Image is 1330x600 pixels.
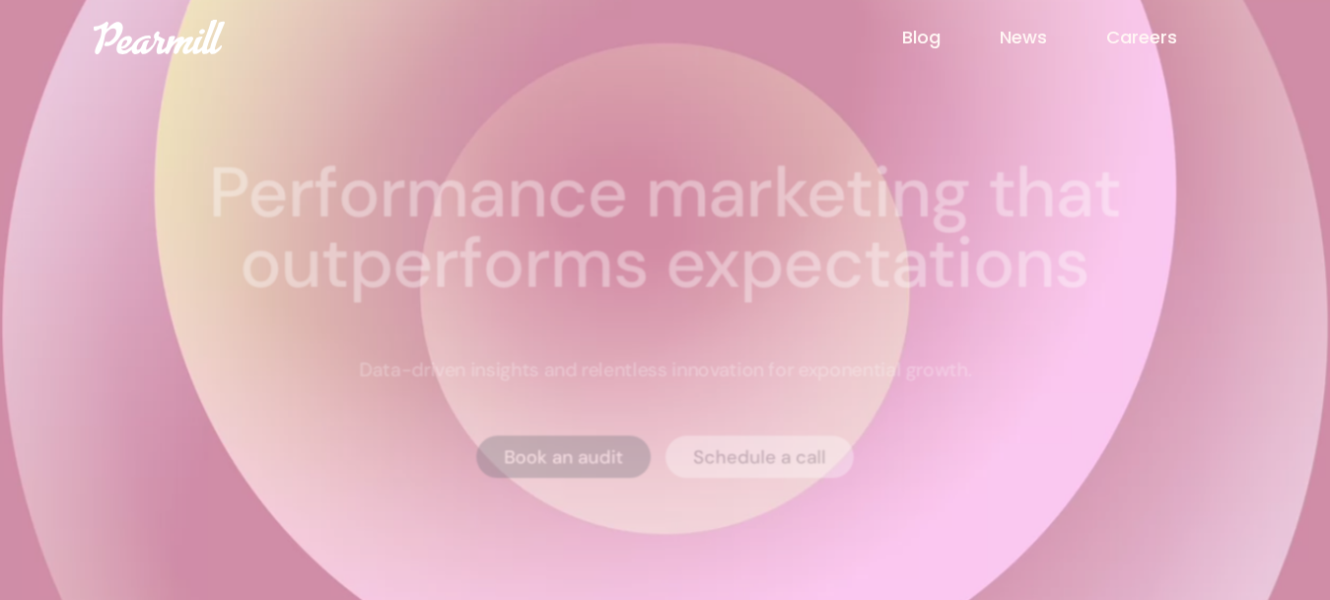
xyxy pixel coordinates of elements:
a: Careers [1106,25,1236,50]
a: Blog [902,25,1000,50]
a: Book an audit [476,435,651,478]
p: Data-driven insights and relentless innovation for exponential growth. [359,356,971,382]
img: Pearmill logo [94,20,225,54]
a: Schedule a call [665,435,854,478]
a: News [1000,25,1106,50]
h1: Performance marketing that outperforms expectations [120,158,1210,299]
